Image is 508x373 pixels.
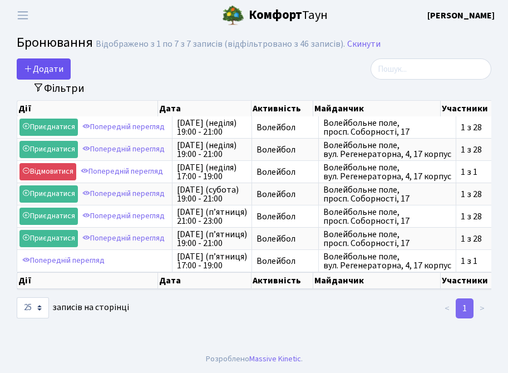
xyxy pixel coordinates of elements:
[251,101,314,116] th: Активність
[313,101,441,116] th: Майданчик
[177,119,247,136] span: [DATE] (неділя) 19:00 - 21:00
[456,298,474,318] a: 1
[80,208,167,225] a: Попередній перегляд
[80,141,167,158] a: Попередній перегляд
[17,272,158,289] th: Дії
[158,101,251,116] th: Дата
[17,101,158,116] th: Дії
[19,185,78,203] a: Приєднатися
[347,39,381,50] a: Скинути
[441,272,501,289] th: Участники
[427,9,495,22] a: [PERSON_NAME]
[323,185,451,203] span: Волейбольне поле, просп. Соборності, 17
[257,168,314,176] span: Волейбол
[249,6,328,25] span: Таун
[19,141,78,158] a: Приєднатися
[19,208,78,225] a: Приєднатися
[26,80,92,97] button: Переключити фільтри
[80,119,167,136] a: Попередній перегляд
[19,163,76,180] a: Відмовитися
[177,141,247,159] span: [DATE] (неділя) 19:00 - 21:00
[257,190,314,199] span: Волейбол
[96,39,345,50] div: Відображено з 1 по 7 з 7 записів (відфільтровано з 46 записів).
[17,33,93,52] span: Бронювання
[257,212,314,221] span: Волейбол
[323,119,451,136] span: Волейбольне поле, просп. Соборності, 17
[80,185,167,203] a: Попередній перегляд
[323,163,451,181] span: Волейбольне поле, вул. Регенераторна, 4, 17 корпус
[323,208,451,225] span: Волейбольне поле, просп. Соборності, 17
[257,257,314,266] span: Волейбол
[9,6,37,24] button: Переключити навігацію
[17,297,49,318] select: записів на сторінці
[371,58,491,80] input: Пошук...
[158,272,251,289] th: Дата
[19,230,78,247] a: Приєднатися
[313,272,441,289] th: Майданчик
[17,297,129,318] label: записів на сторінці
[177,163,247,181] span: [DATE] (неділя) 17:00 - 19:00
[177,252,247,270] span: [DATE] (п’ятниця) 17:00 - 19:00
[80,230,167,247] a: Попередній перегляд
[19,119,78,136] a: Приєднатися
[177,185,247,203] span: [DATE] (субота) 19:00 - 21:00
[206,353,303,365] div: Розроблено .
[177,230,247,248] span: [DATE] (п’ятниця) 19:00 - 21:00
[323,230,451,248] span: Волейбольне поле, просп. Соборності, 17
[323,141,451,159] span: Волейбольне поле, вул. Регенераторна, 4, 17 корпус
[19,252,107,269] a: Попередній перегляд
[441,101,501,116] th: Участники
[257,145,314,154] span: Волейбол
[323,252,451,270] span: Волейбольне поле, вул. Регенераторна, 4, 17 корпус
[251,272,314,289] th: Активність
[78,163,166,180] a: Попередній перегляд
[222,4,244,27] img: logo.png
[17,58,71,80] button: Додати
[249,6,302,24] b: Комфорт
[257,234,314,243] span: Волейбол
[177,208,247,225] span: [DATE] (п’ятниця) 21:00 - 23:00
[257,123,314,132] span: Волейбол
[249,353,301,365] a: Massive Kinetic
